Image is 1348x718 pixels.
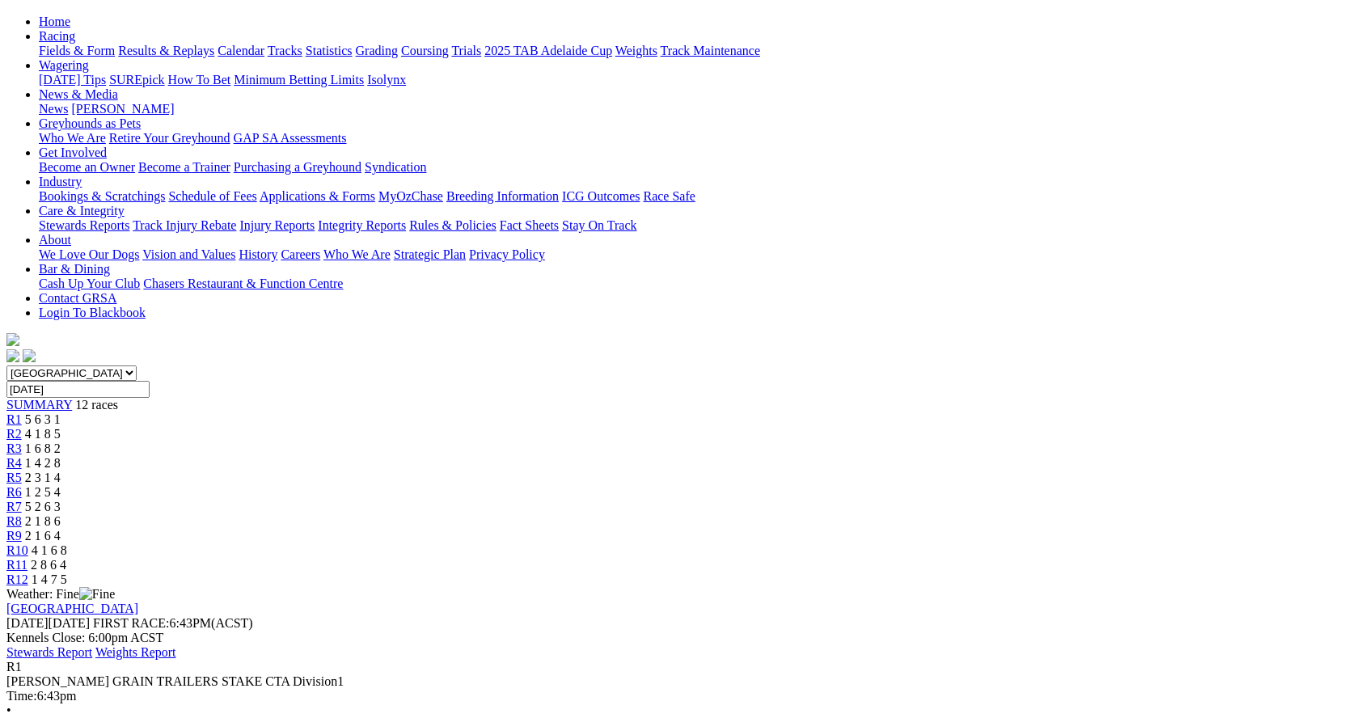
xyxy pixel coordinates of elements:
[367,73,406,87] a: Isolynx
[6,427,22,441] a: R2
[6,689,37,703] span: Time:
[281,247,320,261] a: Careers
[39,247,139,261] a: We Love Our Dogs
[142,247,235,261] a: Vision and Values
[401,44,449,57] a: Coursing
[6,471,22,484] a: R5
[318,218,406,232] a: Integrity Reports
[268,44,302,57] a: Tracks
[6,514,22,528] a: R8
[6,572,28,586] a: R12
[39,131,1342,146] div: Greyhounds as Pets
[39,291,116,305] a: Contact GRSA
[25,456,61,470] span: 1 4 2 8
[239,218,315,232] a: Injury Reports
[25,529,61,543] span: 2 1 6 4
[6,456,22,470] a: R4
[6,558,27,572] span: R11
[6,616,90,630] span: [DATE]
[25,441,61,455] span: 1 6 8 2
[260,189,375,203] a: Applications & Forms
[6,645,92,659] a: Stewards Report
[39,233,71,247] a: About
[484,44,612,57] a: 2025 TAB Adelaide Cup
[234,160,361,174] a: Purchasing a Greyhound
[239,247,277,261] a: History
[39,189,165,203] a: Bookings & Scratchings
[6,529,22,543] a: R9
[23,349,36,362] img: twitter.svg
[39,218,1342,233] div: Care & Integrity
[39,189,1342,204] div: Industry
[118,44,214,57] a: Results & Replays
[71,102,174,116] a: [PERSON_NAME]
[6,412,22,426] a: R1
[356,44,398,57] a: Grading
[323,247,391,261] a: Who We Are
[39,175,82,188] a: Industry
[6,500,22,513] a: R7
[451,44,481,57] a: Trials
[25,471,61,484] span: 2 3 1 4
[93,616,169,630] span: FIRST RACE:
[32,572,67,586] span: 1 4 7 5
[39,73,106,87] a: [DATE] Tips
[6,674,1342,689] div: [PERSON_NAME] GRAIN TRAILERS STAKE CTA Division1
[143,277,343,290] a: Chasers Restaurant & Function Centre
[39,87,118,101] a: News & Media
[39,44,115,57] a: Fields & Form
[6,485,22,499] a: R6
[39,277,1342,291] div: Bar & Dining
[39,131,106,145] a: Who We Are
[109,73,164,87] a: SUREpick
[365,160,426,174] a: Syndication
[95,645,176,659] a: Weights Report
[6,398,72,412] a: SUMMARY
[39,15,70,28] a: Home
[394,247,466,261] a: Strategic Plan
[39,102,1342,116] div: News & Media
[6,660,22,674] span: R1
[6,616,49,630] span: [DATE]
[6,602,138,615] a: [GEOGRAPHIC_DATA]
[25,412,61,426] span: 5 6 3 1
[25,514,61,528] span: 2 1 8 6
[39,58,89,72] a: Wagering
[6,543,28,557] a: R10
[6,703,11,717] span: •
[234,73,364,87] a: Minimum Betting Limits
[6,631,1342,645] div: Kennels Close: 6:00pm ACST
[6,587,115,601] span: Weather: Fine
[562,218,636,232] a: Stay On Track
[500,218,559,232] a: Fact Sheets
[133,218,236,232] a: Track Injury Rebate
[562,189,640,203] a: ICG Outcomes
[39,146,107,159] a: Get Involved
[218,44,264,57] a: Calendar
[39,73,1342,87] div: Wagering
[39,29,75,43] a: Racing
[378,189,443,203] a: MyOzChase
[615,44,657,57] a: Weights
[39,247,1342,262] div: About
[39,306,146,319] a: Login To Blackbook
[39,116,141,130] a: Greyhounds as Pets
[138,160,230,174] a: Become a Trainer
[234,131,347,145] a: GAP SA Assessments
[643,189,695,203] a: Race Safe
[39,44,1342,58] div: Racing
[32,543,67,557] span: 4 1 6 8
[109,131,230,145] a: Retire Your Greyhound
[409,218,497,232] a: Rules & Policies
[39,160,135,174] a: Become an Owner
[6,441,22,455] a: R3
